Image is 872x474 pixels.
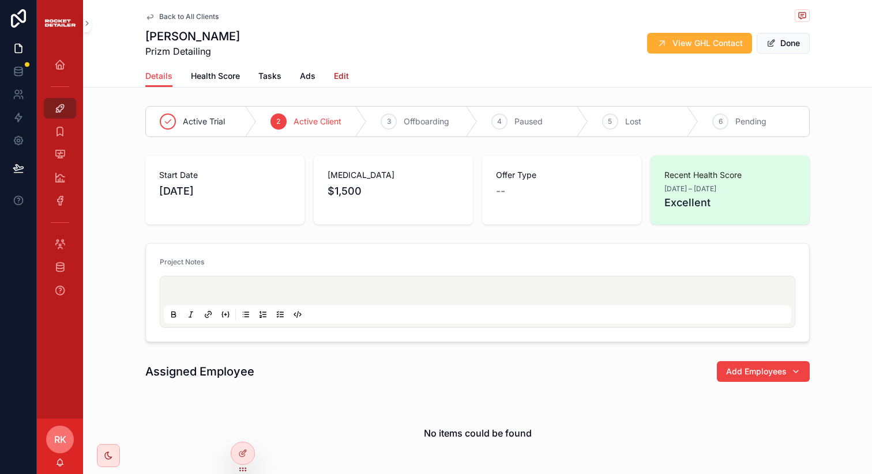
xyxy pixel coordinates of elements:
[276,117,280,126] span: 2
[54,433,66,446] span: RK
[44,16,76,30] img: App logo
[625,116,641,127] span: Lost
[145,28,240,44] h1: [PERSON_NAME]
[497,117,502,126] span: 4
[735,116,766,127] span: Pending
[300,70,315,82] span: Ads
[183,116,225,127] span: Active Trial
[160,257,204,266] span: Project Notes
[647,33,752,54] button: View GHL Contact
[664,184,716,194] span: [DATE] – [DATE]
[387,117,391,126] span: 3
[145,12,219,21] a: Back to All Clients
[496,169,627,181] span: Offer Type
[328,169,459,181] span: [MEDICAL_DATA]
[159,12,219,21] span: Back to All Clients
[424,426,532,440] h2: No items could be found
[664,169,796,181] span: Recent Health Score
[334,66,349,89] a: Edit
[672,37,743,49] span: View GHL Contact
[37,46,83,316] div: scrollable content
[258,66,281,89] a: Tasks
[404,116,449,127] span: Offboarding
[145,44,240,58] span: Prizm Detailing
[145,70,172,82] span: Details
[159,169,291,181] span: Start Date
[258,70,281,82] span: Tasks
[717,361,810,382] button: Add Employees
[514,116,543,127] span: Paused
[328,183,459,199] span: $1,500
[300,66,315,89] a: Ads
[191,70,240,82] span: Health Score
[608,117,612,126] span: 5
[145,363,254,380] h1: Assigned Employee
[334,70,349,82] span: Edit
[159,183,291,199] span: [DATE]
[191,66,240,89] a: Health Score
[757,33,810,54] button: Done
[719,117,723,126] span: 6
[294,116,341,127] span: Active Client
[145,66,172,88] a: Details
[496,183,505,199] span: --
[664,195,796,211] span: Excellent
[726,366,787,377] span: Add Employees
